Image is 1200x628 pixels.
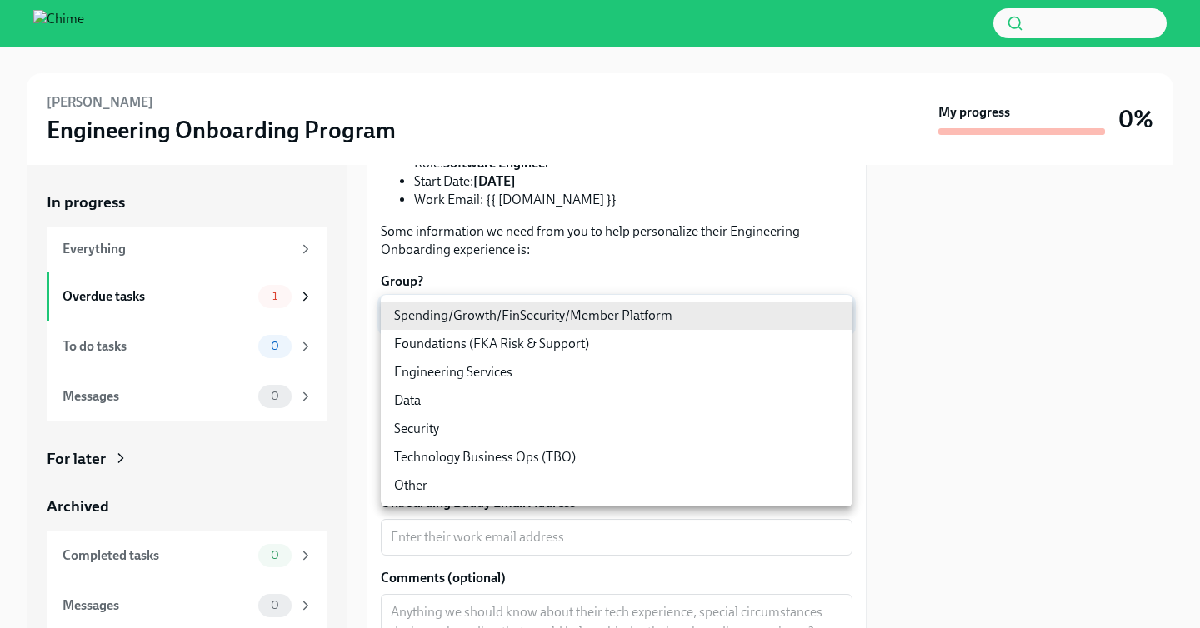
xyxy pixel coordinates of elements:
li: Security [381,415,852,443]
li: Engineering Services [381,358,852,386]
li: Other [381,471,852,500]
li: Spending/Growth/FinSecurity/Member Platform [381,302,852,330]
li: Technology Business Ops (TBO) [381,443,852,471]
li: Foundations (FKA Risk & Support) [381,330,852,358]
li: Data [381,386,852,415]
